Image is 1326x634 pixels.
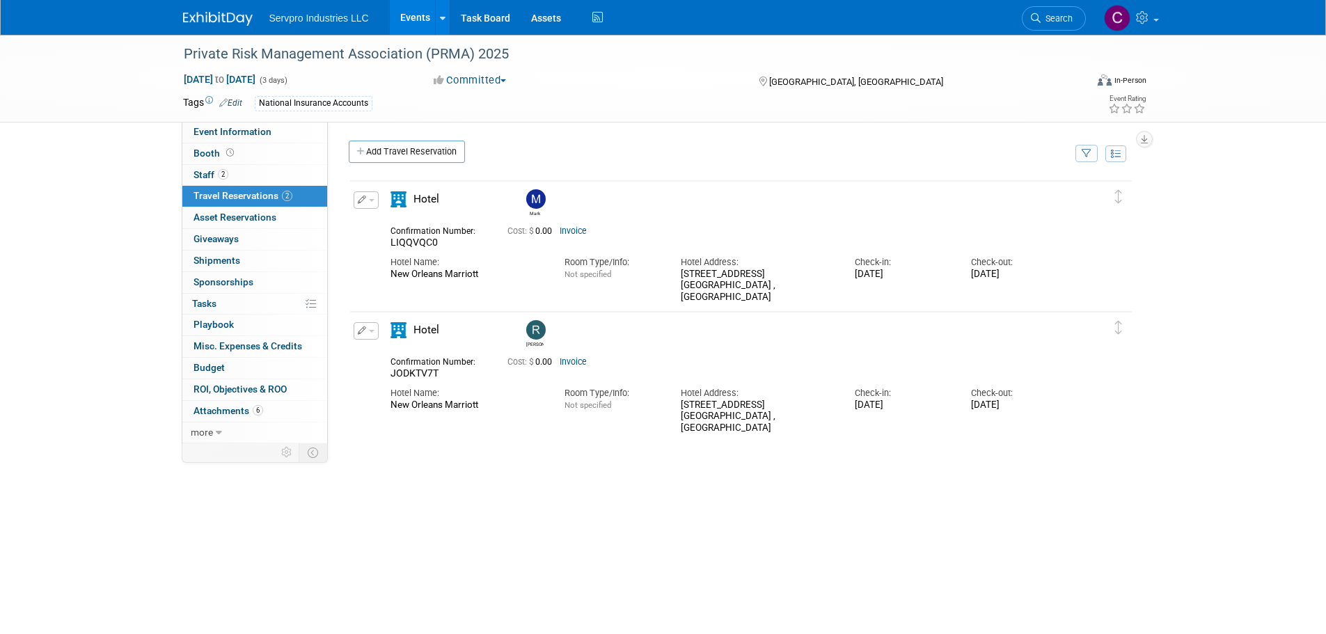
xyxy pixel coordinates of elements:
[269,13,369,24] span: Servpro Industries LLC
[507,226,558,236] span: 0.00
[565,400,611,410] span: Not specified
[681,269,834,303] div: [STREET_ADDRESS] [GEOGRAPHIC_DATA] , [GEOGRAPHIC_DATA]
[194,255,240,266] span: Shipments
[681,399,834,434] div: [STREET_ADDRESS] [GEOGRAPHIC_DATA] , [GEOGRAPHIC_DATA]
[194,340,302,351] span: Misc. Expenses & Credits
[526,320,546,340] img: Rick Dubois
[390,237,438,248] span: LIQQVQC0
[507,357,558,367] span: 0.00
[390,399,544,411] div: New Orleans Marriott
[258,76,287,85] span: (3 days)
[523,320,547,347] div: Rick Dubois
[507,357,535,367] span: Cost: $
[255,96,372,111] div: National Insurance Accounts
[971,269,1066,280] div: [DATE]
[390,256,544,269] div: Hotel Name:
[1108,95,1146,102] div: Event Rating
[1098,74,1112,86] img: Format-Inperson.png
[526,340,544,347] div: Rick Dubois
[971,399,1066,411] div: [DATE]
[182,165,327,186] a: Staff2
[390,387,544,399] div: Hotel Name:
[179,42,1065,67] div: Private Risk Management Association (PRMA) 2025
[390,353,487,367] div: Confirmation Number:
[971,256,1066,269] div: Check-out:
[971,387,1066,399] div: Check-out:
[390,191,407,207] i: Hotel
[183,95,242,111] td: Tags
[507,226,535,236] span: Cost: $
[182,379,327,400] a: ROI, Objectives & ROO
[769,77,943,87] span: [GEOGRAPHIC_DATA], [GEOGRAPHIC_DATA]
[194,233,239,244] span: Giveaways
[183,73,256,86] span: [DATE] [DATE]
[855,387,950,399] div: Check-in:
[182,358,327,379] a: Budget
[390,367,439,379] span: JODKTV7T
[182,336,327,357] a: Misc. Expenses & Credits
[182,251,327,271] a: Shipments
[390,222,487,237] div: Confirmation Number:
[182,186,327,207] a: Travel Reservations2
[182,315,327,335] a: Playbook
[1104,5,1130,31] img: Chris Chassagneux
[182,272,327,293] a: Sponsorships
[855,269,950,280] div: [DATE]
[194,148,237,159] span: Booth
[194,190,292,201] span: Travel Reservations
[526,209,544,216] div: Mark Bristol
[1022,6,1086,31] a: Search
[182,229,327,250] a: Giveaways
[213,74,226,85] span: to
[275,443,299,461] td: Personalize Event Tab Strip
[182,294,327,315] a: Tasks
[182,122,327,143] a: Event Information
[194,362,225,373] span: Budget
[523,189,547,216] div: Mark Bristol
[194,169,228,180] span: Staff
[299,443,327,461] td: Toggle Event Tabs
[1082,150,1091,159] i: Filter by Traveler
[526,189,546,209] img: Mark Bristol
[223,148,237,158] span: Booth not reserved yet
[194,126,271,137] span: Event Information
[194,405,263,416] span: Attachments
[565,387,660,399] div: Room Type/Info:
[253,405,263,415] span: 6
[182,207,327,228] a: Asset Reservations
[560,226,587,236] a: Invoice
[194,212,276,223] span: Asset Reservations
[560,357,587,367] a: Invoice
[429,73,512,88] button: Committed
[219,98,242,108] a: Edit
[413,193,439,205] span: Hotel
[1041,13,1073,24] span: Search
[855,399,950,411] div: [DATE]
[194,276,253,287] span: Sponsorships
[681,387,834,399] div: Hotel Address:
[1115,190,1122,204] i: Click and drag to move item
[1115,321,1122,335] i: Click and drag to move item
[390,322,407,338] i: Hotel
[1004,72,1147,93] div: Event Format
[182,422,327,443] a: more
[182,401,327,422] a: Attachments6
[194,383,287,395] span: ROI, Objectives & ROO
[218,169,228,180] span: 2
[1114,75,1146,86] div: In-Person
[183,12,253,26] img: ExhibitDay
[413,324,439,336] span: Hotel
[194,319,234,330] span: Playbook
[565,256,660,269] div: Room Type/Info:
[349,141,465,163] a: Add Travel Reservation
[855,256,950,269] div: Check-in:
[191,427,213,438] span: more
[565,269,611,279] span: Not specified
[182,143,327,164] a: Booth
[681,256,834,269] div: Hotel Address:
[390,269,544,280] div: New Orleans Marriott
[282,191,292,201] span: 2
[192,298,216,309] span: Tasks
